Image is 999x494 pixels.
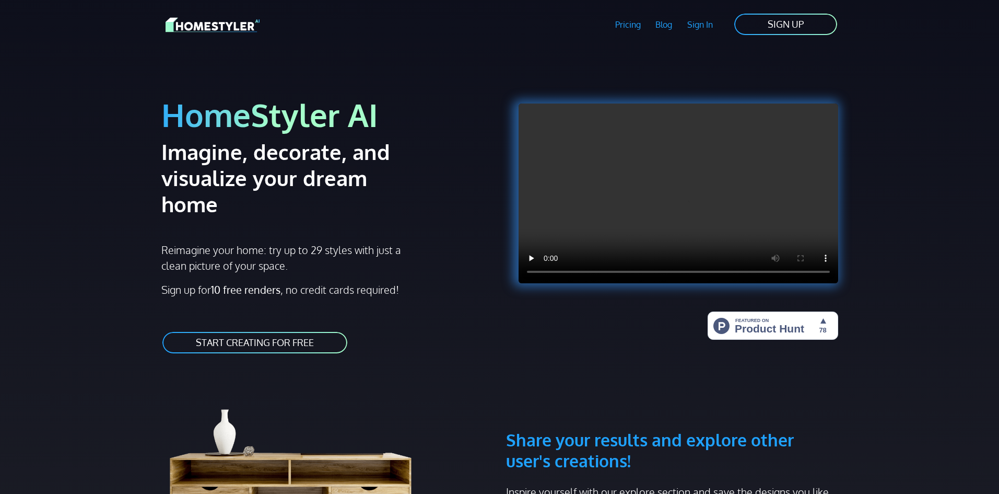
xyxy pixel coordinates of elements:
h1: HomeStyler AI [161,95,493,134]
p: Sign up for , no credit cards required! [161,282,493,297]
strong: 10 free renders [211,283,280,296]
img: HomeStyler AI - Interior Design Made Easy: One Click to Your Dream Home | Product Hunt [708,312,838,340]
h2: Imagine, decorate, and visualize your dream home [161,139,427,217]
a: Sign In [680,13,721,37]
a: START CREATING FOR FREE [161,331,348,354]
a: SIGN UP [733,13,838,36]
a: Pricing [607,13,648,37]
img: HomeStyler AI logo [166,16,260,34]
p: Reimagine your home: try up to 29 styles with just a clean picture of your space. [161,242,410,273]
a: Blog [648,13,680,37]
h3: Share your results and explore other user's creations! [506,380,838,472]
